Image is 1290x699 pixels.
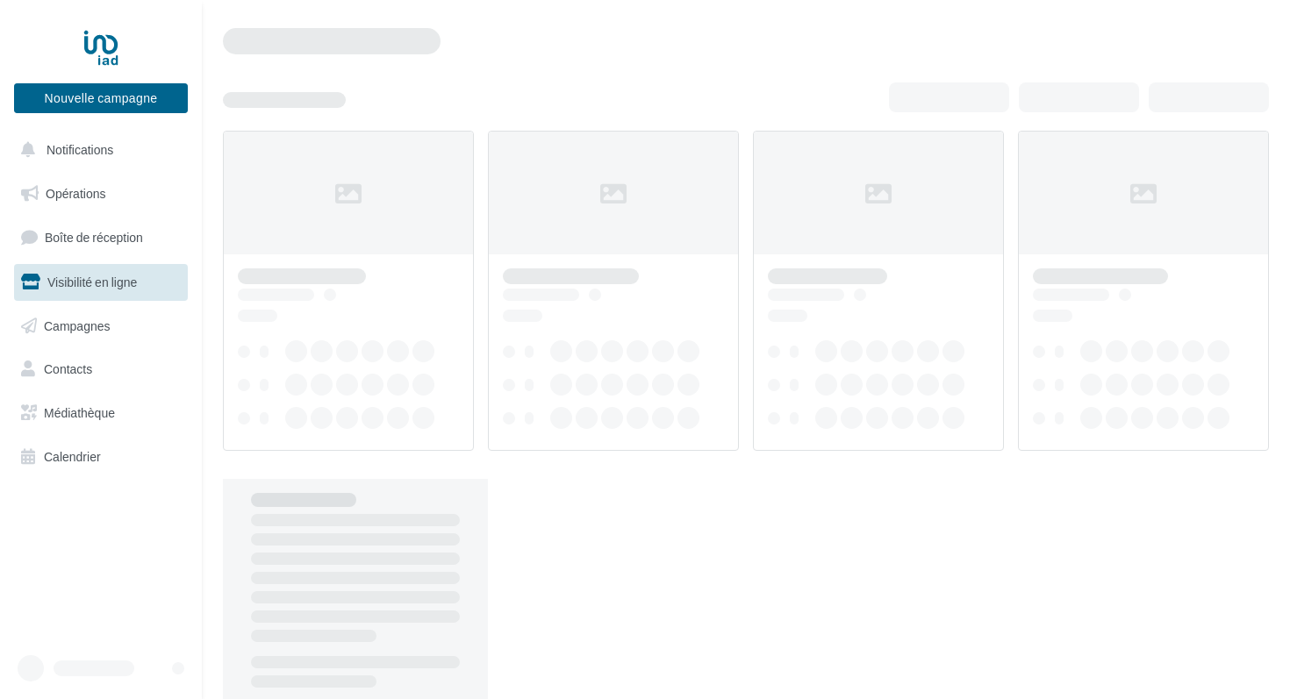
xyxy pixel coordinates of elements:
a: Contacts [11,351,191,388]
button: Nouvelle campagne [14,83,188,113]
span: Calendrier [44,449,101,464]
a: Médiathèque [11,395,191,432]
a: Opérations [11,175,191,212]
a: Calendrier [11,439,191,475]
span: Contacts [44,361,92,376]
span: Notifications [47,142,113,157]
span: Boîte de réception [45,230,143,245]
span: Visibilité en ligne [47,275,137,289]
span: Campagnes [44,317,111,332]
a: Boîte de réception [11,218,191,256]
span: Médiathèque [44,405,115,420]
a: Visibilité en ligne [11,264,191,301]
a: Campagnes [11,308,191,345]
button: Notifications [11,132,184,168]
span: Opérations [46,186,105,201]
